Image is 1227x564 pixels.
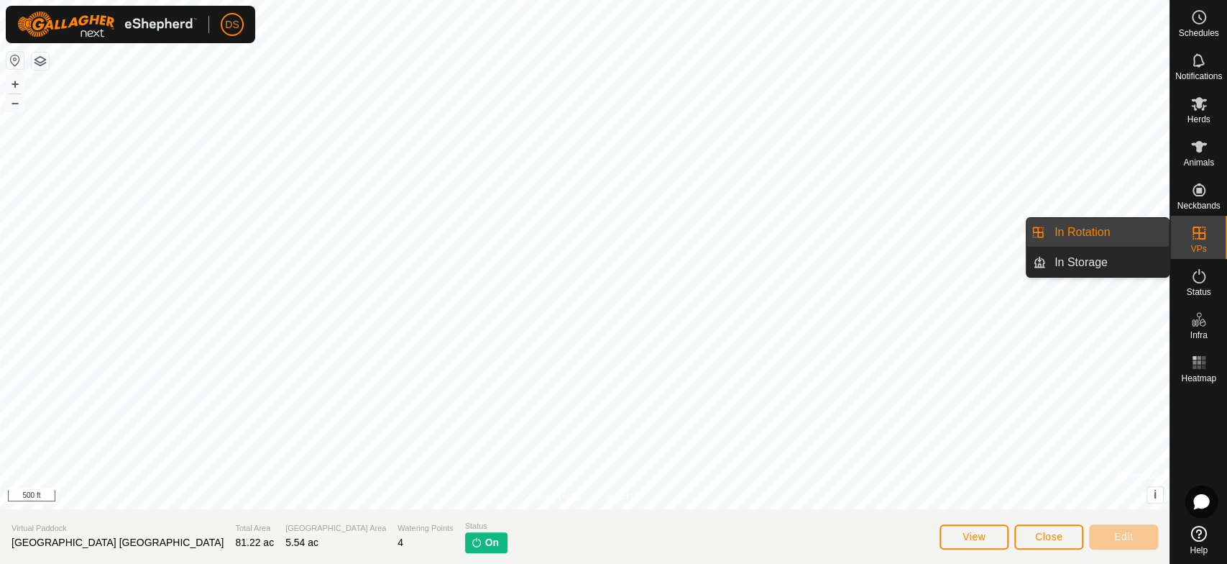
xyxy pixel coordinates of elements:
[465,520,507,532] span: Status
[6,76,24,93] button: +
[1014,524,1083,550] button: Close
[485,535,499,550] span: On
[962,531,985,542] span: View
[397,522,453,535] span: Watering Points
[397,537,403,548] span: 4
[1181,374,1216,383] span: Heatmap
[32,53,49,70] button: Map Layers
[6,94,24,112] button: –
[1187,115,1210,124] span: Herds
[1089,524,1158,550] button: Edit
[235,522,274,535] span: Total Area
[1054,254,1108,271] span: In Storage
[1046,248,1169,277] a: In Storage
[235,537,274,548] span: 81.22 ac
[1186,288,1210,296] span: Status
[1190,546,1208,555] span: Help
[12,537,224,548] span: [GEOGRAPHIC_DATA] [GEOGRAPHIC_DATA]
[12,522,224,535] span: Virtual Paddock
[1114,531,1133,542] span: Edit
[1026,248,1169,277] li: In Storage
[1190,331,1207,340] span: Infra
[285,537,318,548] span: 5.54 ac
[528,491,582,504] a: Privacy Policy
[285,522,386,535] span: [GEOGRAPHIC_DATA] Area
[1178,29,1218,37] span: Schedules
[1175,72,1222,81] span: Notifications
[1183,158,1214,167] span: Animals
[1026,218,1169,247] li: In Rotation
[6,52,24,69] button: Reset Map
[1154,488,1157,501] span: i
[599,491,641,504] a: Contact Us
[1177,201,1220,210] span: Neckbands
[1054,224,1110,241] span: In Rotation
[939,524,1008,550] button: View
[471,537,482,548] img: turn-on
[1046,218,1169,247] a: In Rotation
[17,12,197,37] img: Gallagher Logo
[225,17,239,32] span: DS
[1190,245,1206,253] span: VPs
[1147,487,1163,503] button: i
[1035,531,1062,542] span: Close
[1170,520,1227,560] a: Help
